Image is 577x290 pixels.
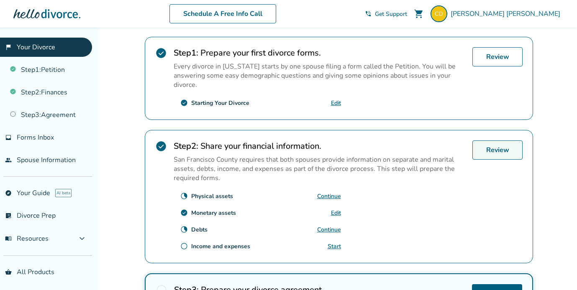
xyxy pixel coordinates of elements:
[431,5,447,22] img: carolyn.durkee@gmail.com
[77,234,87,244] span: expand_more
[5,190,12,196] span: explore
[5,134,12,141] span: inbox
[191,226,208,234] div: Debts
[180,192,188,200] span: clock_loader_40
[5,234,49,243] span: Resources
[180,209,188,216] span: check_circle
[174,62,466,89] p: Every divorce in [US_STATE] starts by one spouse filing a form called the Petition. You will be a...
[155,140,167,152] span: check_circle
[169,4,276,23] a: Schedule A Free Info Call
[451,9,564,18] span: [PERSON_NAME] [PERSON_NAME]
[174,47,466,59] h2: Prepare your first divorce forms.
[191,242,250,250] div: Income and expenses
[5,235,12,242] span: menu_book
[174,155,466,183] p: San Francisco County requires that both spouses provide information on separate and marital asset...
[331,209,341,217] a: Edit
[174,47,198,59] strong: Step 1 :
[191,209,236,217] div: Monetary assets
[5,44,12,51] span: flag_2
[5,269,12,275] span: shopping_basket
[472,140,523,160] a: Review
[191,99,249,107] div: Starting Your Divorce
[331,99,341,107] a: Edit
[375,10,407,18] span: Get Support
[414,9,424,19] span: shopping_cart
[328,242,341,250] a: Start
[174,140,466,152] h2: Share your financial information.
[535,250,577,290] iframe: Chat Widget
[191,192,233,200] div: Physical assets
[365,10,372,17] span: phone_in_talk
[55,189,72,197] span: AI beta
[317,226,341,234] a: Continue
[317,192,341,200] a: Continue
[5,212,12,219] span: list_alt_check
[472,47,523,66] a: Review
[180,242,188,250] span: radio_button_unchecked
[180,226,188,233] span: clock_loader_40
[365,10,407,18] a: phone_in_talkGet Support
[180,99,188,107] span: check_circle
[17,133,54,142] span: Forms Inbox
[5,157,12,163] span: people
[155,47,167,59] span: check_circle
[174,140,198,152] strong: Step 2 :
